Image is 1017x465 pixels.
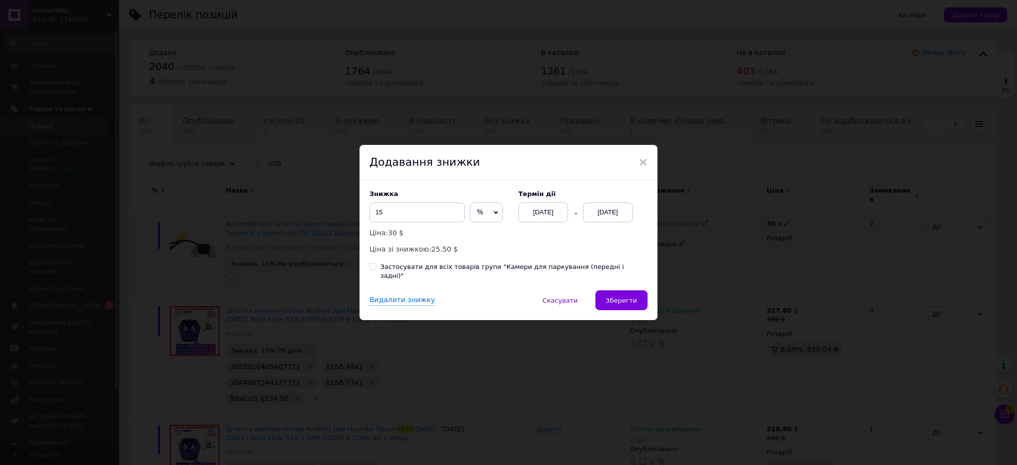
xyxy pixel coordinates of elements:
div: Видалити знижку [369,295,435,306]
span: % [477,208,483,216]
p: Ціна зі знижкою: [369,244,508,255]
span: Зберегти [606,297,637,304]
span: Знижка [369,190,398,198]
div: [DATE] [583,202,633,222]
span: Додавання знижки [369,156,480,168]
input: 0 [369,202,465,222]
span: Скасувати [542,297,578,304]
span: × [639,154,648,171]
div: Застосувати для всіх товарів групи "Камери для паркування (передні і задні)" [380,263,648,280]
label: Термін дії [518,190,648,198]
span: 25.50 $ [432,245,458,253]
button: Зберегти [595,290,648,310]
p: Ціна: [369,227,508,238]
div: [DATE] [518,202,568,222]
button: Скасувати [532,290,588,310]
span: 30 $ [388,229,403,237]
